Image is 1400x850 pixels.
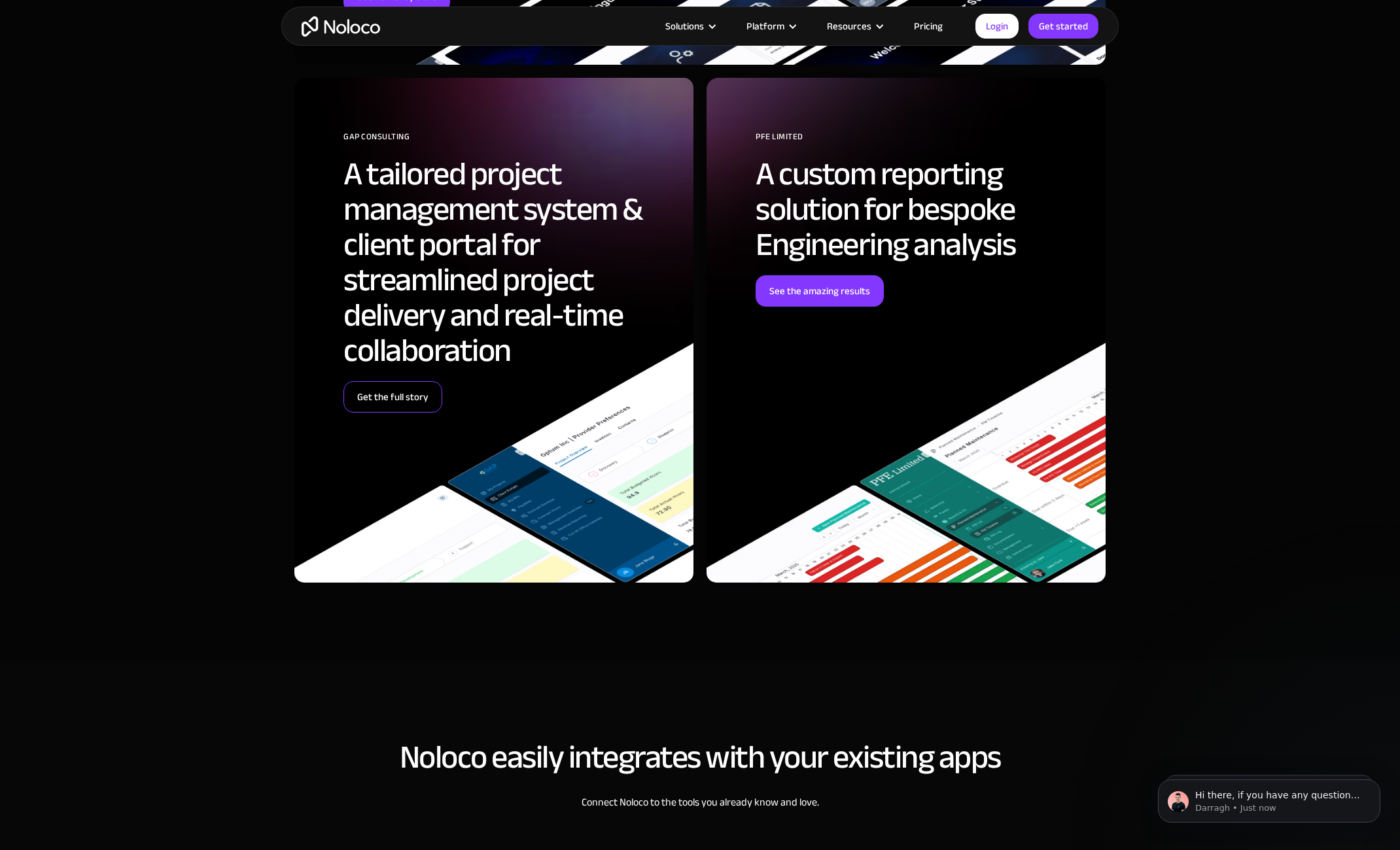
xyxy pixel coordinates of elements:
[975,14,1019,39] a: Login
[527,794,873,810] div: Connect Noloco to the tools you already know and love.
[827,18,871,35] div: Resources
[756,275,884,307] a: See the amazing results
[730,18,811,35] div: Platform
[343,381,442,413] a: Get the full story
[898,18,959,35] a: Pricing
[756,127,1086,156] div: PFE Limited
[746,18,784,35] div: Platform
[649,18,730,35] div: Solutions
[294,739,1106,775] h2: Noloco easily integrates with your existing apps
[343,156,674,368] h2: A tailored project management system & client portal for streamlined project delivery and real-ti...
[1138,752,1400,843] iframe: Intercom notifications message
[756,156,1086,262] h2: A custom reporting solution for bespoke Engineering analysis
[1028,14,1098,39] a: Get started
[665,18,704,35] div: Solutions
[343,127,674,156] div: GAP Consulting
[811,18,898,35] div: Resources
[302,16,380,37] a: home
